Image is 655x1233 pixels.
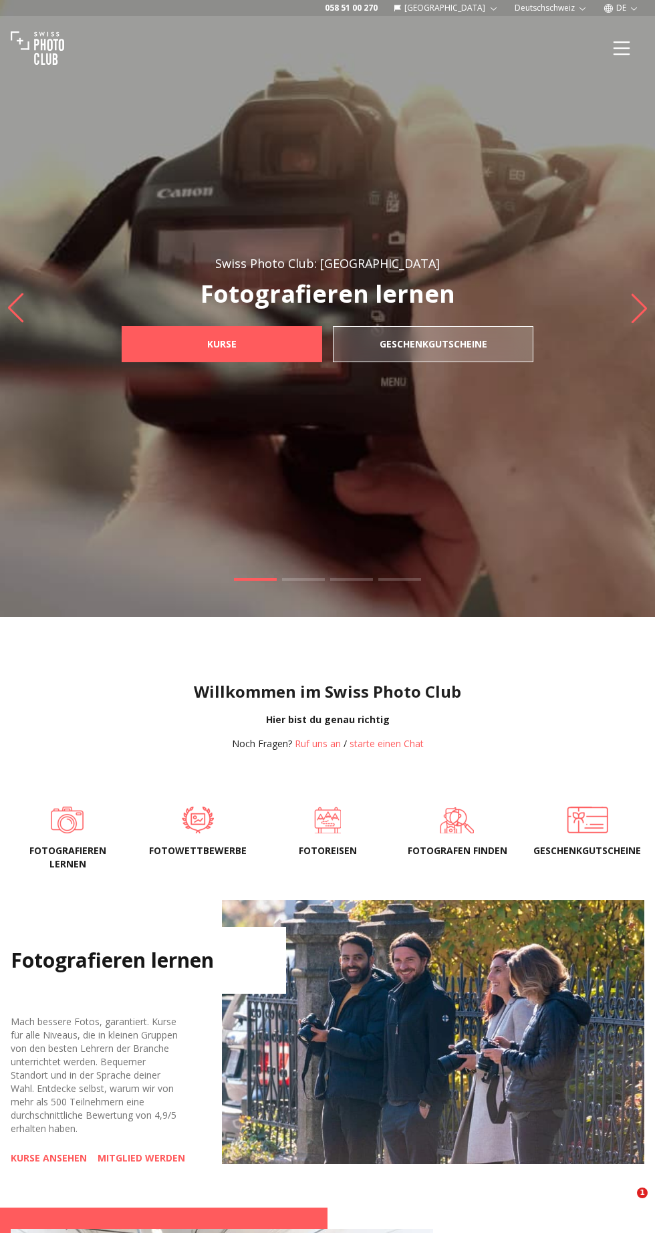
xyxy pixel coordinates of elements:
img: Learn Photography [222,900,644,1164]
button: Menu [599,25,644,71]
h1: Willkommen im Swiss Photo Club [11,681,644,702]
a: Fotowettbewerbe [143,807,251,833]
a: Ruf uns an [295,737,341,750]
a: Geschenkgutscheine [533,807,642,833]
button: starte einen Chat [350,737,424,750]
a: Geschenkgutscheine [333,326,533,362]
a: Kurse [122,326,322,362]
div: Mach bessere Fotos, garantiert. Kurse für alle Niveaus, die in kleinen Gruppen von den besten Leh... [11,1015,179,1135]
a: MITGLIED WERDEN [98,1151,185,1165]
a: KURSE ANSEHEN [11,1151,87,1165]
a: 058 51 00 270 [325,3,378,13]
iframe: Intercom live chat [610,1188,642,1220]
span: Swiss Photo Club: [GEOGRAPHIC_DATA] [215,255,440,271]
div: / [232,737,424,750]
span: Fotografieren lernen [13,844,122,871]
img: Swiss photo club [11,21,64,75]
p: Fotografieren lernen [92,281,563,307]
div: Hier bist du genau richtig [11,713,644,726]
a: Fotografen finden [403,807,511,833]
h2: Fotografieren lernen [11,927,286,994]
b: Geschenkgutscheine [380,337,487,351]
a: Fotoreisen [273,807,382,833]
span: Geschenkgutscheine [533,844,642,857]
span: Fotoreisen [273,844,382,857]
span: Noch Fragen? [232,737,292,750]
b: Kurse [207,337,237,351]
span: Fotografen finden [403,844,511,857]
span: 1 [637,1188,648,1198]
a: Fotografieren lernen [13,807,122,833]
span: Fotowettbewerbe [143,844,251,857]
